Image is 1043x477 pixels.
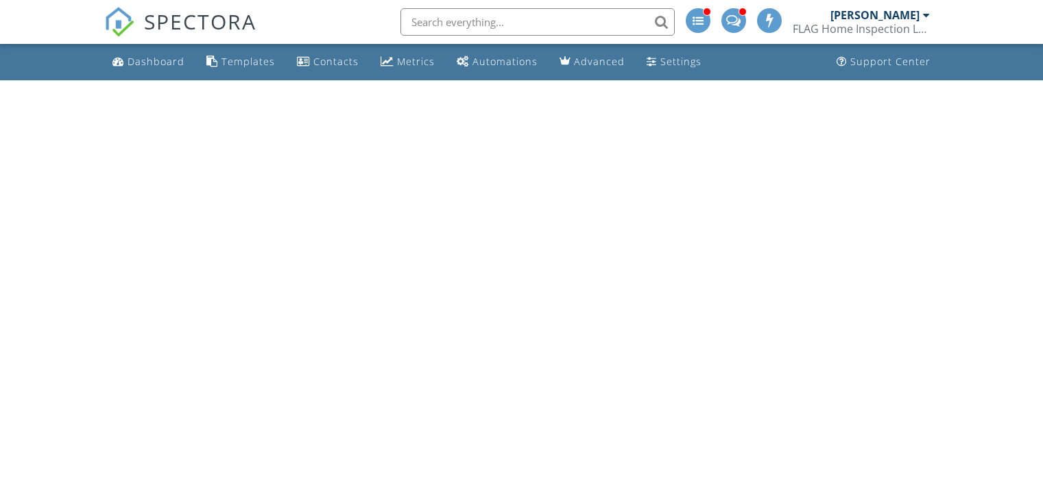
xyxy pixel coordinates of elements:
a: Contacts [291,49,364,75]
a: Dashboard [107,49,190,75]
a: Advanced [554,49,630,75]
a: Support Center [831,49,936,75]
span: SPECTORA [144,7,256,36]
a: SPECTORA [104,19,256,47]
div: Contacts [313,55,359,68]
div: Settings [660,55,702,68]
div: FLAG Home Inspection LLC [793,22,930,36]
input: Search everything... [400,8,675,36]
a: Metrics [375,49,440,75]
a: Templates [201,49,280,75]
div: Automations [472,55,538,68]
img: The Best Home Inspection Software - Spectora [104,7,134,37]
div: Templates [221,55,275,68]
div: Support Center [850,55,931,68]
div: [PERSON_NAME] [830,8,920,22]
div: Dashboard [128,55,184,68]
div: Metrics [397,55,435,68]
a: Settings [641,49,707,75]
a: Automations (Advanced) [451,49,543,75]
div: Advanced [574,55,625,68]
